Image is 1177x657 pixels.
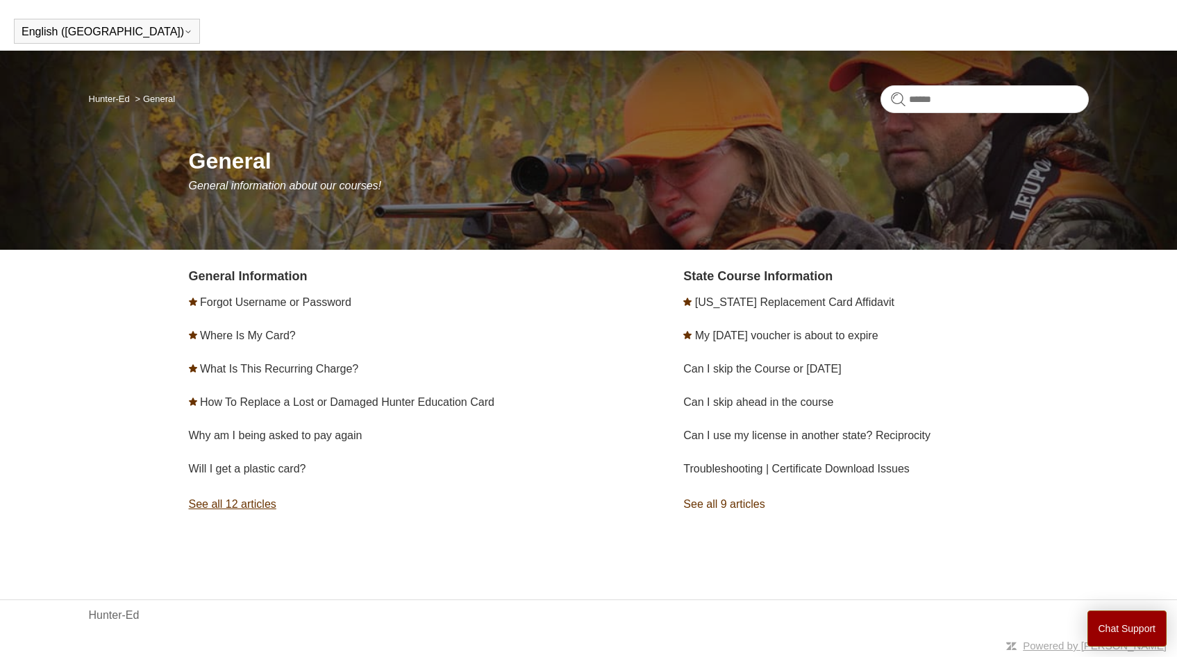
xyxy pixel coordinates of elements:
[683,486,1088,523] a: See all 9 articles
[189,178,1089,194] p: General information about our courses!
[89,94,133,104] li: Hunter-Ed
[695,330,878,341] a: My [DATE] voucher is about to expire
[189,331,197,339] svg: Promoted article
[695,296,894,308] a: [US_STATE] Replacement Card Affidavit
[683,363,841,375] a: Can I skip the Course or [DATE]
[189,269,308,283] a: General Information
[683,429,930,441] a: Can I use my license in another state? Reciprocity
[200,330,296,341] a: Where Is My Card?
[200,296,351,308] a: Forgot Username or Password
[200,363,358,375] a: What Is This Recurring Charge?
[683,298,692,306] svg: Promoted article
[189,463,306,475] a: Will I get a plastic card?
[189,486,594,523] a: See all 12 articles
[89,94,130,104] a: Hunter-Ed
[89,607,140,624] a: Hunter-Ed
[1023,640,1167,651] a: Powered by [PERSON_NAME]
[683,331,692,339] svg: Promoted article
[132,94,175,104] li: General
[683,396,833,408] a: Can I skip ahead in the course
[189,429,362,441] a: Why am I being asked to pay again
[683,463,910,475] a: Troubleshooting | Certificate Download Issues
[1087,611,1167,647] button: Chat Support
[189,298,197,306] svg: Promoted article
[22,26,192,38] button: English ([GEOGRAPHIC_DATA])
[683,269,833,283] a: State Course Information
[880,85,1089,113] input: Search
[189,364,197,373] svg: Promoted article
[189,398,197,406] svg: Promoted article
[189,144,1089,178] h1: General
[200,396,494,408] a: How To Replace a Lost or Damaged Hunter Education Card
